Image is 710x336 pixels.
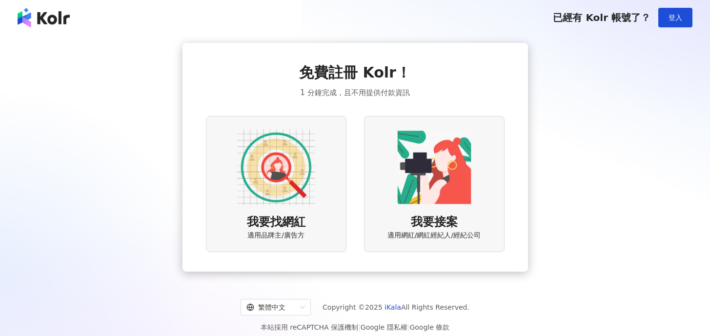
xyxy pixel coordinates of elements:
span: 我要找網紅 [247,214,305,231]
a: Google 隱私權 [361,323,407,331]
span: 適用網紅/網紅經紀人/經紀公司 [387,231,481,240]
span: 本站採用 reCAPTCHA 保護機制 [261,321,449,333]
span: Copyright © 2025 All Rights Reserved. [323,301,469,313]
img: logo [18,8,70,27]
a: Google 條款 [409,323,449,331]
span: 適用品牌主/廣告方 [247,231,304,240]
img: AD identity option [237,128,315,206]
div: 繁體中文 [246,299,296,315]
span: 我要接案 [411,214,458,231]
span: 1 分鐘完成，且不用提供付款資訊 [300,87,409,99]
img: KOL identity option [395,128,473,206]
button: 登入 [658,8,692,27]
span: | [407,323,410,331]
span: | [358,323,361,331]
span: 已經有 Kolr 帳號了？ [553,12,650,23]
span: 登入 [669,14,682,21]
span: 免費註冊 Kolr！ [299,62,411,83]
a: iKala [385,303,401,311]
